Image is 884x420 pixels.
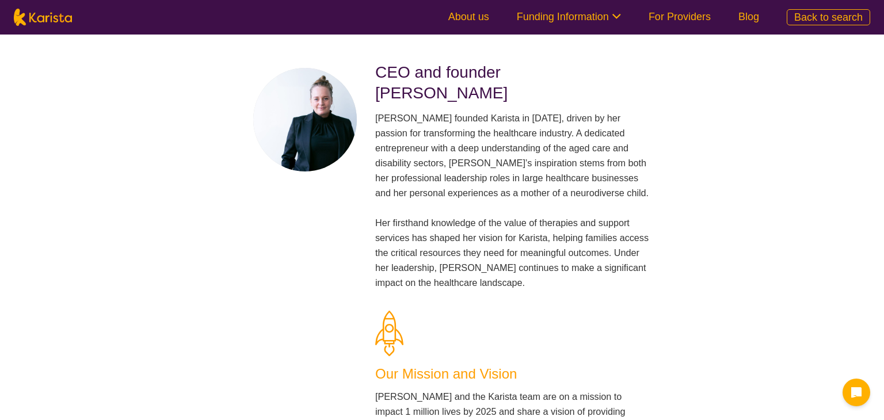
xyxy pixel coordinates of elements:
[375,364,649,384] h3: Our Mission and Vision
[787,9,870,25] a: Back to search
[794,12,863,23] span: Back to search
[375,110,649,290] p: [PERSON_NAME] founded Karista in [DATE], driven by her passion for transforming the healthcare in...
[448,11,489,22] a: About us
[14,9,72,26] img: Karista logo
[649,11,711,22] a: For Providers
[738,11,759,22] a: Blog
[375,311,403,356] img: Our Mission
[517,11,621,22] a: Funding Information
[375,62,649,104] h2: CEO and founder [PERSON_NAME]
